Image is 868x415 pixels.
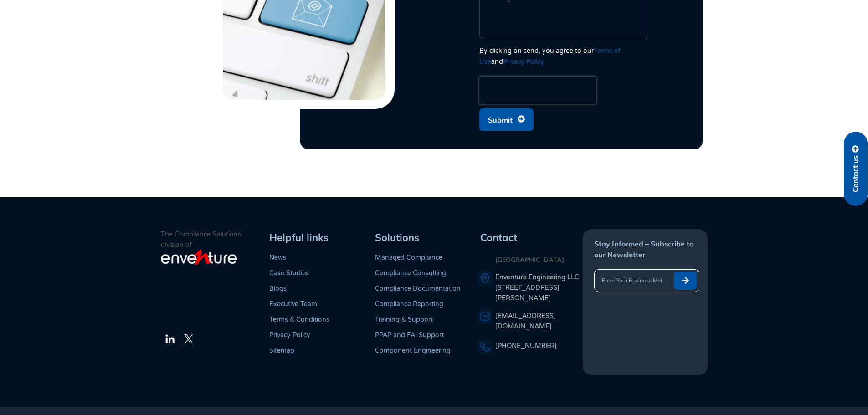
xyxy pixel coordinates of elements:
[375,316,433,323] a: Training & Support
[844,132,868,206] a: Contact us
[269,285,287,292] a: Blogs
[477,270,493,286] img: A pin icon representing a location
[479,108,534,131] button: Submit
[164,333,175,344] img: The LinkedIn Logo
[375,254,442,261] a: Managed Compliance
[595,272,670,290] input: Enter Your Business Mail ID
[375,269,446,277] a: Compliance Consulting
[375,331,444,339] a: PPAP and FAI Support
[479,77,596,104] iframe: reCAPTCHA
[852,155,860,192] span: Contact us
[495,256,564,264] strong: [GEOGRAPHIC_DATA]
[184,334,193,343] img: The Twitter Logo
[480,231,517,244] span: Contact
[503,58,544,66] a: Privacy Policy
[161,249,237,266] img: enventure-light-logo_s
[269,347,294,354] a: Sitemap
[375,300,443,308] a: Compliance Reporting
[477,309,493,325] img: An envelope representing an email
[477,339,493,355] img: A phone icon representing a telephone number
[269,254,286,261] a: News
[269,300,317,308] a: Executive Team
[375,285,461,292] a: Compliance Documentation
[495,342,557,350] a: [PHONE_NUMBER]
[495,312,556,330] a: [EMAIL_ADDRESS][DOMAIN_NAME]
[594,239,693,259] span: Stay Informed – Subscribe to our Newsletter
[161,229,267,250] p: The Compliance Solutions division of
[269,269,309,277] a: Case Studies
[375,347,451,354] a: Component Engineering
[375,231,419,244] span: Solutions
[488,111,513,128] span: Submit
[269,231,329,244] span: Helpful links
[495,272,581,304] a: Enventure Engineering LLC[STREET_ADDRESS][PERSON_NAME]
[269,316,329,323] a: Terms & Conditions
[269,331,310,339] a: Privacy Policy
[479,46,648,67] div: By clicking on send, you agree to our and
